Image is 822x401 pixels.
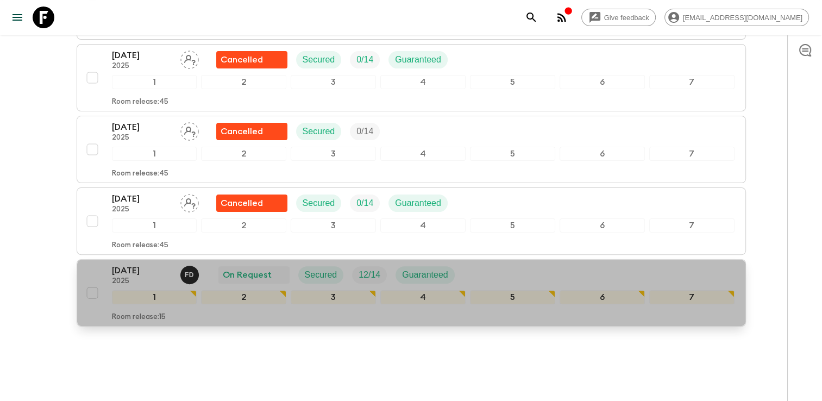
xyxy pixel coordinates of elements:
[112,290,197,304] div: 1
[112,205,172,214] p: 2025
[112,49,172,62] p: [DATE]
[112,313,166,322] p: Room release: 15
[649,290,735,304] div: 7
[185,271,194,279] p: F D
[223,268,272,281] p: On Request
[296,51,342,68] div: Secured
[201,218,286,233] div: 2
[112,277,172,286] p: 2025
[359,268,380,281] p: 12 / 14
[201,147,286,161] div: 2
[395,197,441,210] p: Guaranteed
[77,44,746,111] button: [DATE]2025Assign pack leaderFlash Pack cancellationSecuredTrip FillGuaranteed1234567Room release:45
[112,98,168,106] p: Room release: 45
[356,197,373,210] p: 0 / 14
[221,53,263,66] p: Cancelled
[216,123,287,140] div: Flash Pack cancellation
[380,290,466,304] div: 4
[112,75,197,89] div: 1
[303,53,335,66] p: Secured
[402,268,448,281] p: Guaranteed
[112,62,172,71] p: 2025
[291,147,376,161] div: 3
[180,266,201,284] button: FD
[180,54,199,62] span: Assign pack leader
[77,259,746,327] button: [DATE]2025Fatih DeveliOn RequestSecuredTrip FillGuaranteed1234567Room release:15
[470,290,555,304] div: 5
[201,75,286,89] div: 2
[221,125,263,138] p: Cancelled
[180,269,201,278] span: Fatih Develi
[180,197,199,206] span: Assign pack leader
[112,147,197,161] div: 1
[598,14,655,22] span: Give feedback
[77,116,746,183] button: [DATE]2025Assign pack leaderFlash Pack cancellationSecuredTrip Fill1234567Room release:45
[560,75,645,89] div: 6
[296,195,342,212] div: Secured
[216,195,287,212] div: Flash Pack cancellation
[356,53,373,66] p: 0 / 14
[77,187,746,255] button: [DATE]2025Assign pack leaderFlash Pack cancellationSecuredTrip FillGuaranteed1234567Room release:45
[649,218,735,233] div: 7
[380,147,466,161] div: 4
[201,290,286,304] div: 2
[649,75,735,89] div: 7
[303,125,335,138] p: Secured
[216,51,287,68] div: Flash Pack cancellation
[112,134,172,142] p: 2025
[180,126,199,134] span: Assign pack leader
[649,147,735,161] div: 7
[560,290,645,304] div: 6
[221,197,263,210] p: Cancelled
[298,266,344,284] div: Secured
[352,266,387,284] div: Trip Fill
[380,218,466,233] div: 4
[677,14,808,22] span: [EMAIL_ADDRESS][DOMAIN_NAME]
[305,268,337,281] p: Secured
[291,218,376,233] div: 3
[520,7,542,28] button: search adventures
[664,9,809,26] div: [EMAIL_ADDRESS][DOMAIN_NAME]
[560,147,645,161] div: 6
[581,9,656,26] a: Give feedback
[112,121,172,134] p: [DATE]
[350,195,380,212] div: Trip Fill
[350,51,380,68] div: Trip Fill
[395,53,441,66] p: Guaranteed
[112,241,168,250] p: Room release: 45
[380,75,466,89] div: 4
[470,147,555,161] div: 5
[112,264,172,277] p: [DATE]
[296,123,342,140] div: Secured
[291,290,376,304] div: 3
[470,218,555,233] div: 5
[350,123,380,140] div: Trip Fill
[303,197,335,210] p: Secured
[112,192,172,205] p: [DATE]
[470,75,555,89] div: 5
[112,218,197,233] div: 1
[112,170,168,178] p: Room release: 45
[356,125,373,138] p: 0 / 14
[291,75,376,89] div: 3
[560,218,645,233] div: 6
[7,7,28,28] button: menu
